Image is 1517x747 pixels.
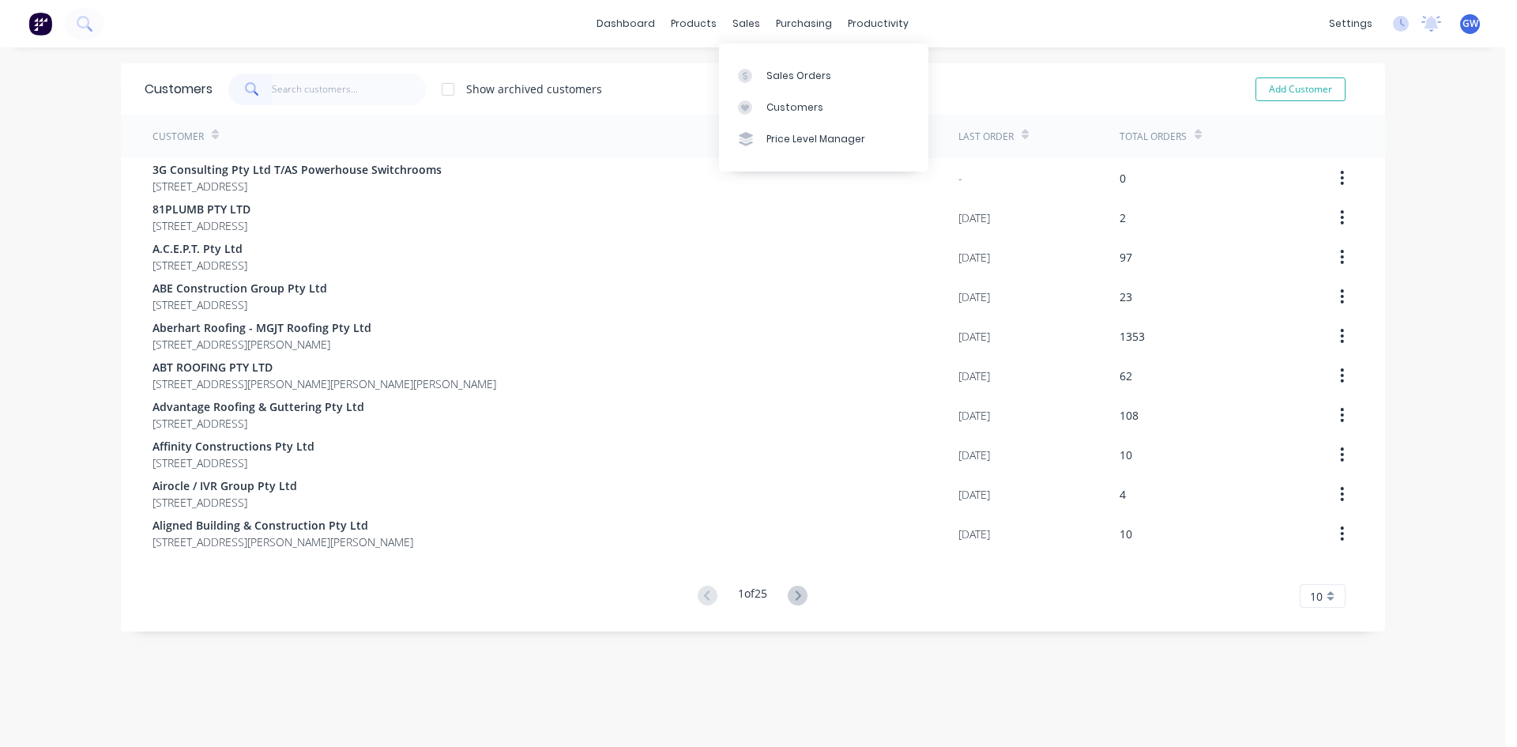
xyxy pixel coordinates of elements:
span: [STREET_ADDRESS] [152,178,442,194]
div: - [958,170,962,187]
span: 3G Consulting Pty Ltd T/AS Powerhouse Switchrooms [152,161,442,178]
span: Aberhart Roofing - MGJT Roofing Pty Ltd [152,319,371,336]
div: Price Level Manager [766,132,865,146]
span: ABT ROOFING PTY LTD [152,359,496,375]
img: Factory [28,12,52,36]
div: 10 [1120,447,1132,463]
span: Airocle / IVR Group Pty Ltd [152,477,297,494]
span: [STREET_ADDRESS] [152,494,297,511]
div: Customer [152,130,204,144]
button: Add Customer [1255,77,1346,101]
span: ABE Construction Group Pty Ltd [152,280,327,296]
div: 1 of 25 [738,585,767,608]
div: [DATE] [958,526,990,542]
a: dashboard [589,12,663,36]
div: 4 [1120,486,1126,503]
div: 1353 [1120,328,1145,345]
span: Affinity Constructions Pty Ltd [152,438,314,455]
span: A.C.E.P.T. Pty Ltd [152,240,247,257]
div: sales [725,12,768,36]
div: purchasing [768,12,840,36]
span: [STREET_ADDRESS][PERSON_NAME] [152,336,371,353]
div: 10 [1120,526,1132,542]
div: Customers [766,100,823,115]
div: 62 [1120,368,1132,384]
span: [STREET_ADDRESS] [152,257,247,274]
div: 2 [1120,209,1126,226]
span: 81PLUMB PTY LTD [152,201,250,217]
span: GW [1462,17,1478,31]
div: [DATE] [958,209,990,226]
a: Customers [719,92,928,123]
span: [STREET_ADDRESS] [152,217,250,234]
span: [STREET_ADDRESS] [152,296,327,313]
div: [DATE] [958,368,990,384]
div: Last Order [958,130,1014,144]
div: Total Orders [1120,130,1187,144]
div: 0 [1120,170,1126,187]
span: [STREET_ADDRESS][PERSON_NAME][PERSON_NAME][PERSON_NAME] [152,375,496,392]
div: 23 [1120,289,1132,305]
div: 97 [1120,249,1132,266]
div: [DATE] [958,249,990,266]
div: Customers [145,80,213,99]
div: Sales Orders [766,69,831,83]
span: 10 [1310,588,1323,605]
div: [DATE] [958,447,990,463]
div: products [663,12,725,36]
span: Advantage Roofing & Guttering Pty Ltd [152,398,364,415]
span: [STREET_ADDRESS] [152,415,364,432]
div: Show archived customers [466,81,602,97]
a: Sales Orders [719,59,928,91]
div: [DATE] [958,289,990,305]
a: Price Level Manager [719,123,928,155]
div: [DATE] [958,486,990,503]
input: Search customers... [272,74,426,105]
div: 108 [1120,407,1139,424]
div: settings [1321,12,1380,36]
span: Aligned Building & Construction Pty Ltd [152,517,413,534]
span: [STREET_ADDRESS] [152,455,314,471]
div: [DATE] [958,328,990,345]
span: [STREET_ADDRESS][PERSON_NAME][PERSON_NAME] [152,534,413,550]
div: productivity [840,12,917,36]
div: [DATE] [958,407,990,424]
